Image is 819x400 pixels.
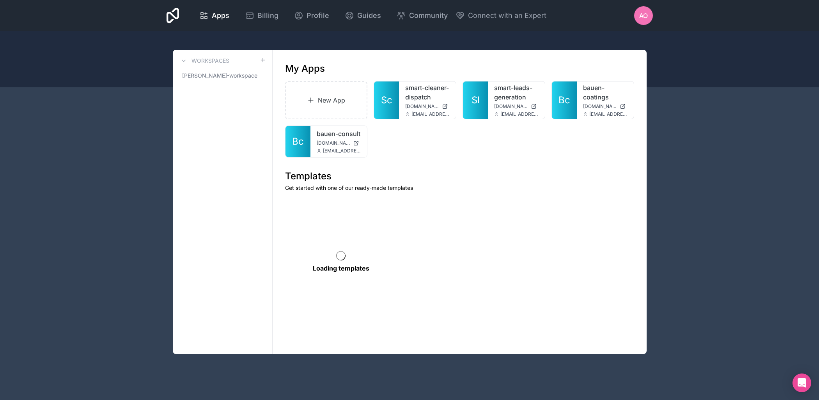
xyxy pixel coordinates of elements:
a: Guides [339,7,387,24]
span: [PERSON_NAME]-workspace [182,72,257,80]
a: Sl [463,81,488,119]
span: [DOMAIN_NAME] [317,140,350,146]
a: smart-leads-generation [494,83,539,102]
a: bauen-consult [317,129,361,138]
a: [DOMAIN_NAME] [583,103,628,110]
h3: Workspaces [191,57,229,65]
a: [PERSON_NAME]-workspace [179,69,266,83]
span: Profile [307,10,329,21]
span: Sc [381,94,392,106]
a: [DOMAIN_NAME] [317,140,361,146]
a: Sc [374,81,399,119]
a: smart-cleaner-dispatch [405,83,450,102]
a: Billing [239,7,285,24]
h1: Templates [285,170,634,182]
span: Sl [472,94,480,106]
a: Community [390,7,454,24]
a: Bc [552,81,577,119]
span: [EMAIL_ADDRESS] [411,111,450,117]
a: Profile [288,7,335,24]
span: [DOMAIN_NAME] [583,103,617,110]
span: [DOMAIN_NAME] [494,103,528,110]
span: Connect with an Expert [468,10,546,21]
div: Open Intercom Messenger [792,373,811,392]
a: Bc [285,126,310,157]
a: Workspaces [179,56,229,65]
span: Community [409,10,448,21]
p: Loading templates [313,264,369,273]
span: Guides [357,10,381,21]
a: [DOMAIN_NAME] [494,103,539,110]
a: [DOMAIN_NAME] [405,103,450,110]
a: bauen-coatings [583,83,628,102]
button: Connect with an Expert [456,10,546,21]
span: Apps [212,10,229,21]
a: Apps [193,7,236,24]
h1: My Apps [285,62,325,75]
span: Bc [558,94,570,106]
span: [EMAIL_ADDRESS] [323,148,361,154]
p: Get started with one of our ready-made templates [285,184,634,192]
a: New App [285,81,368,119]
span: Bc [292,135,304,148]
span: Billing [257,10,278,21]
span: AO [639,11,648,20]
span: [EMAIL_ADDRESS] [589,111,628,117]
span: [DOMAIN_NAME] [405,103,439,110]
span: [EMAIL_ADDRESS] [500,111,539,117]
